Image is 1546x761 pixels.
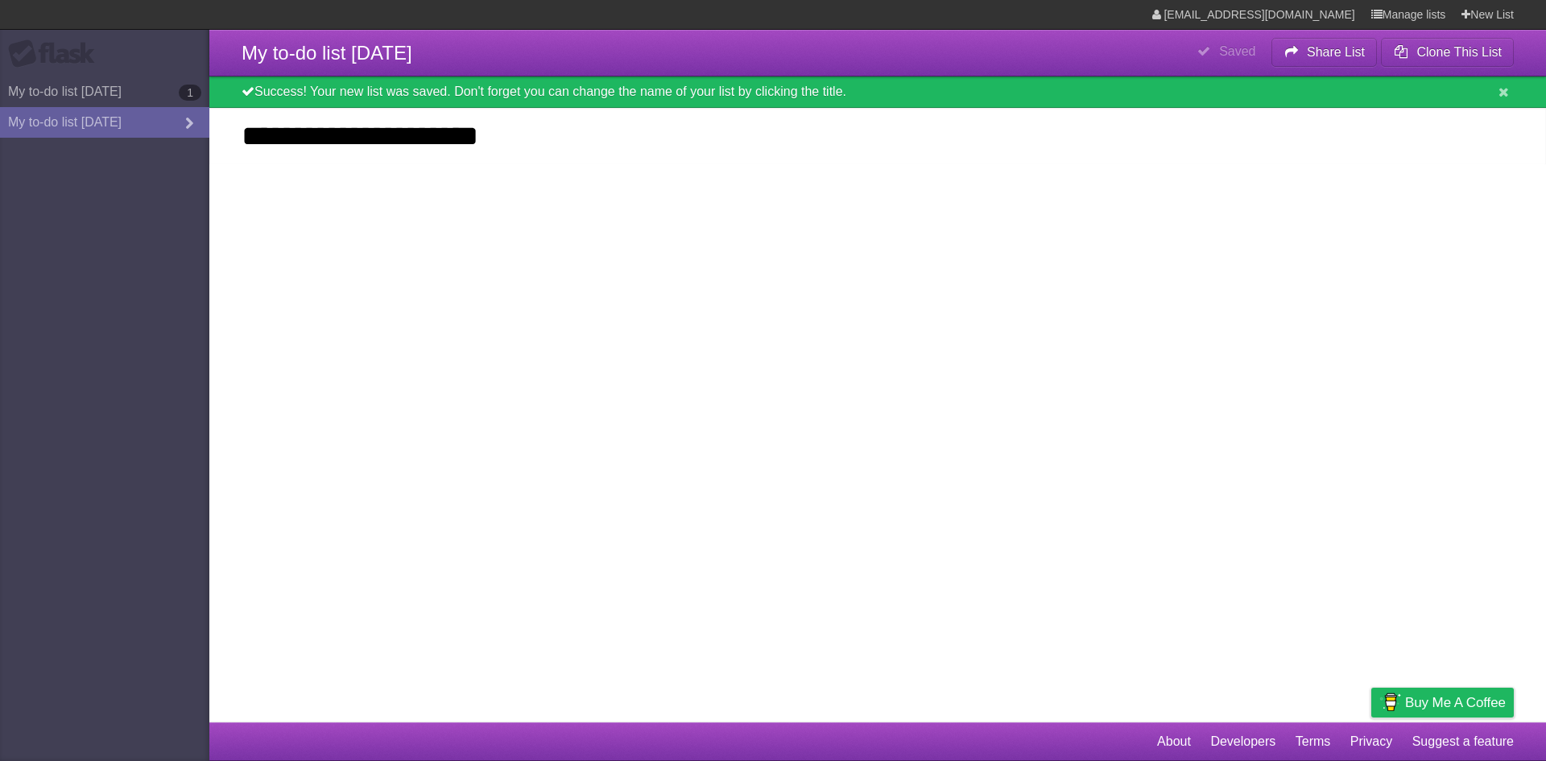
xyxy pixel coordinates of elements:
a: About [1157,726,1191,757]
b: Share List [1307,45,1365,59]
span: My to-do list [DATE] [242,42,412,64]
div: Flask [8,39,105,68]
a: Buy me a coffee [1371,688,1514,718]
span: Buy me a coffee [1405,689,1506,717]
div: Success! Your new list was saved. Don't forget you can change the name of your list by clicking t... [209,77,1546,108]
a: Developers [1210,726,1275,757]
a: Suggest a feature [1412,726,1514,757]
button: Clone This List [1381,38,1514,67]
a: Privacy [1350,726,1392,757]
b: Saved [1219,44,1255,58]
b: Clone This List [1416,45,1502,59]
img: Buy me a coffee [1379,689,1401,716]
a: Terms [1296,726,1331,757]
b: 1 [179,85,201,101]
button: Share List [1271,38,1378,67]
